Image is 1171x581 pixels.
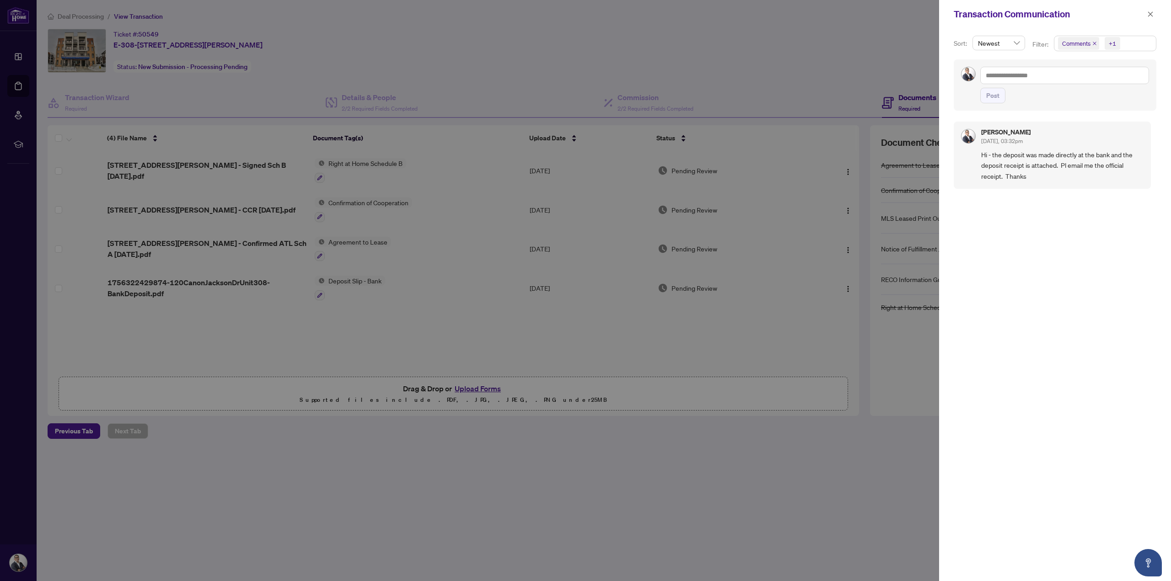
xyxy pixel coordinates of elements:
span: Newest [978,36,1020,50]
span: Comments [1062,39,1090,48]
p: Sort: [954,38,969,48]
h5: [PERSON_NAME] [981,129,1031,135]
div: Transaction Communication [954,7,1144,21]
span: Hi - the deposit was made directly at the bank and the deposit receipt is attached. Pl email me t... [981,149,1144,181]
img: Profile Icon [962,67,975,81]
div: +1 [1109,39,1116,48]
button: Post [980,88,1005,103]
button: Open asap [1134,549,1162,576]
img: Profile Icon [962,129,975,143]
span: close [1147,11,1154,17]
p: Filter: [1032,39,1050,49]
span: [DATE], 03:32pm [981,138,1023,144]
span: close [1092,41,1097,46]
span: Comments [1058,37,1099,50]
